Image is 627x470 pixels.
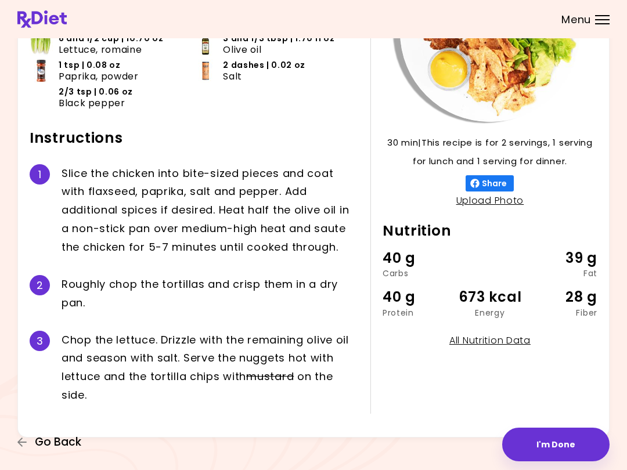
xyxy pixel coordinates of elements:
[30,275,50,295] div: 2
[59,33,163,44] span: 6 and 1/2 cup | 10.70 oz
[59,60,121,71] span: 1 tsp | 0.08 oz
[223,44,261,55] span: Olive oil
[30,331,50,351] div: 3
[526,247,597,269] div: 39 g
[59,44,142,55] span: Lettuce, romaine
[59,86,133,97] span: 2/3 tsp | 0.06 oz
[246,369,294,384] s: mustard
[62,164,359,256] div: Slice the chicken into bite-sized pieces and coat with flaxseed, paprika, salt and pepper. Add ad...
[480,179,509,188] span: Share
[17,436,87,449] button: Go Back
[223,60,305,71] span: 2 dashes | 0.02 oz
[383,269,454,277] div: Carbs
[383,133,597,171] p: 30 min | This recipe is for 2 servings, 1 serving for lunch and 1 serving for dinner.
[383,247,454,269] div: 40 g
[526,269,597,277] div: Fat
[35,436,81,449] span: Go Back
[502,428,610,461] button: I'm Done
[466,175,514,191] button: Share
[454,309,525,317] div: Energy
[383,309,454,317] div: Protein
[223,71,242,82] span: Salt
[59,97,125,109] span: Black pepper
[59,71,139,82] span: Paprika, powder
[561,15,591,25] span: Menu
[383,286,454,308] div: 40 g
[223,33,334,44] span: 3 and 1/3 tbsp | 1.70 fl oz
[449,334,531,347] a: All Nutrition Data
[456,194,524,207] a: Upload Photo
[383,222,597,240] h2: Nutrition
[526,309,597,317] div: Fiber
[30,129,359,147] h2: Instructions
[30,164,50,185] div: 1
[62,331,359,404] div: Chop the lettuce. Drizzle with the remaining olive oil and season with salt. Serve the nuggets ho...
[526,286,597,308] div: 28 g
[17,10,67,28] img: RxDiet
[454,286,525,308] div: 673 kcal
[62,275,359,312] div: Roughly chop the tortillas and crisp them in a dry pan.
